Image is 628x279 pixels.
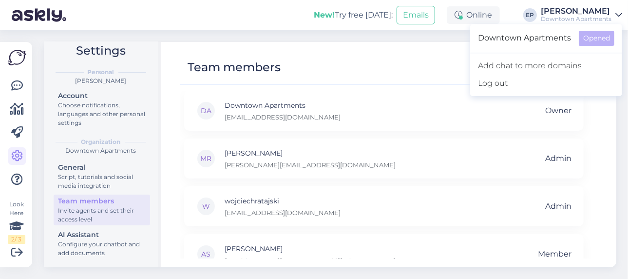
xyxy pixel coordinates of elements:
[523,8,537,22] div: EP
[58,173,146,190] div: Script, tutorials and social media integration
[545,101,571,120] span: Owner
[314,9,393,21] div: Try free [DATE]:
[225,256,396,265] p: [PERSON_NAME][EMAIL_ADDRESS][DOMAIN_NAME]
[8,200,25,244] div: Look Here
[88,68,114,77] b: Personal
[196,101,216,120] div: DA
[58,162,146,173] div: General
[541,15,611,23] div: Downtown Apartments
[541,7,622,23] a: [PERSON_NAME]Downtown Apartments
[58,206,146,224] div: Invite agents and set their access level
[196,244,216,264] div: AS
[541,7,611,15] div: [PERSON_NAME]
[225,148,396,159] p: [PERSON_NAME]
[54,89,150,129] a: AccountChoose notifications, languages and other personal settings
[81,138,121,146] b: Organization
[538,245,571,263] span: Member
[225,208,341,217] p: [EMAIL_ADDRESS][DOMAIN_NAME]
[545,149,571,168] span: Admin
[545,197,571,216] span: Admin
[314,10,335,20] b: New!
[58,196,146,206] div: Team members
[470,75,622,92] div: Log out
[447,6,500,24] div: Online
[54,228,150,259] a: AI AssistantConfigure your chatbot and add documents
[54,195,150,225] a: Team membersInvite agents and set their access level
[225,196,341,206] p: wojciechratajski
[188,58,281,77] div: Team members
[397,6,435,24] button: Emails
[579,31,614,46] button: Opened
[58,230,146,240] div: AI Assistant
[8,50,26,65] img: Askly Logo
[470,57,622,75] a: Add chat to more domains
[52,41,150,60] h2: Settings
[225,243,396,254] p: [PERSON_NAME]
[196,197,216,216] div: W
[52,77,150,85] div: [PERSON_NAME]
[58,91,146,101] div: Account
[225,113,341,121] p: [EMAIL_ADDRESS][DOMAIN_NAME]
[196,149,216,168] div: MR
[8,235,25,244] div: 2 / 3
[478,31,571,46] span: Downtown Apartments
[58,101,146,127] div: Choose notifications, languages and other personal settings
[225,100,341,111] p: Downtown Apartments
[225,160,396,169] p: [PERSON_NAME][EMAIL_ADDRESS][DOMAIN_NAME]
[54,161,150,192] a: GeneralScript, tutorials and social media integration
[52,146,150,155] div: Downtown Apartments
[58,240,146,258] div: Configure your chatbot and add documents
